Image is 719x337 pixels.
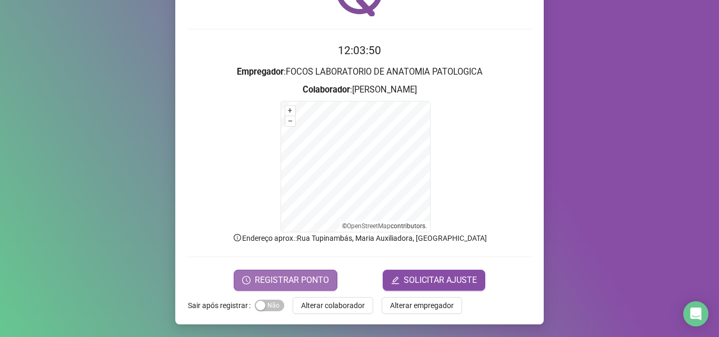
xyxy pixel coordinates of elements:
span: edit [391,276,400,284]
h3: : FOCOS LABORATORIO DE ANATOMIA PATOLOGICA [188,65,531,79]
button: editSOLICITAR AJUSTE [383,270,485,291]
span: REGISTRAR PONTO [255,274,329,287]
h3: : [PERSON_NAME] [188,83,531,97]
span: Alterar colaborador [301,300,365,311]
span: SOLICITAR AJUSTE [404,274,477,287]
span: Alterar empregador [390,300,454,311]
span: info-circle [233,233,242,242]
p: Endereço aprox. : Rua Tupinambás, Maria Auxiliadora, [GEOGRAPHIC_DATA] [188,232,531,244]
strong: Empregador [237,67,284,77]
button: Alterar colaborador [293,297,373,314]
label: Sair após registrar [188,297,255,314]
button: – [285,116,295,126]
span: clock-circle [242,276,251,284]
li: © contributors. [342,222,427,230]
a: OpenStreetMap [347,222,391,230]
button: + [285,106,295,116]
button: Alterar empregador [382,297,462,314]
strong: Colaborador [303,85,350,95]
time: 12:03:50 [338,44,381,57]
div: Open Intercom Messenger [683,301,708,326]
button: REGISTRAR PONTO [234,270,337,291]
